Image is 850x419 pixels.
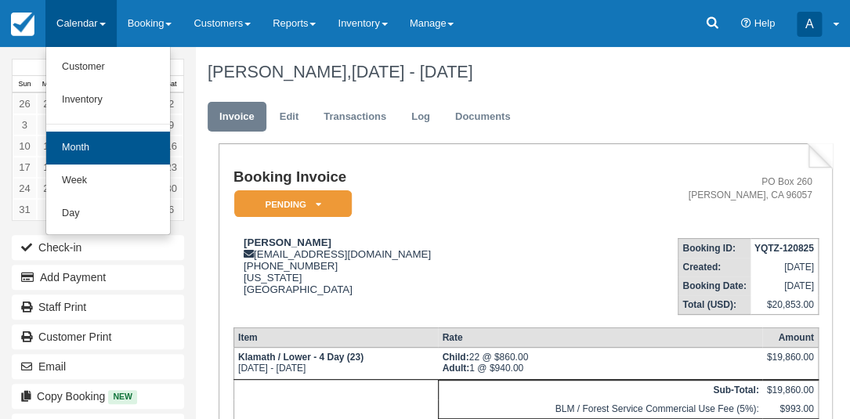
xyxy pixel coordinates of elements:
a: Edit [268,102,310,132]
a: 17 [13,157,37,178]
a: 11 [37,135,61,157]
address: PO Box 260 [PERSON_NAME], CA 96057 [581,175,812,202]
a: 9 [159,114,183,135]
a: 2 [159,93,183,114]
em: Pending [234,190,352,218]
td: $19,860.00 [762,381,818,400]
button: Add Payment [12,265,184,290]
strong: Adult [442,363,469,374]
a: 26 [13,93,37,114]
a: Log [400,102,442,132]
strong: Child [442,352,468,363]
a: 1 [37,199,61,220]
h1: [PERSON_NAME], [208,63,822,81]
h1: Booking Invoice [233,169,575,186]
span: Help [754,17,775,29]
a: Pending [233,190,346,219]
td: $993.00 [762,399,818,419]
div: [EMAIL_ADDRESS][DOMAIN_NAME] [PHONE_NUMBER] [US_STATE] [GEOGRAPHIC_DATA] [233,237,575,295]
a: Staff Print [12,294,184,320]
a: 24 [13,178,37,199]
span: New [108,390,137,403]
strong: Klamath / Lower - 4 Day (23) [238,352,364,363]
th: Item [233,328,438,348]
a: Month [46,132,170,164]
th: Sun [13,76,37,93]
td: [DATE] [751,276,819,295]
td: 22 @ $860.00 1 @ $940.00 [438,348,762,380]
div: $19,860.00 [766,352,813,375]
a: Invoice [208,102,266,132]
a: 10 [13,135,37,157]
td: $20,853.00 [751,295,819,315]
th: Sub-Total: [438,381,762,400]
a: Customer Print [12,324,184,349]
th: Total (USD): [678,295,751,315]
button: Email [12,354,184,379]
a: 18 [37,157,61,178]
a: Day [46,197,170,230]
a: 3 [13,114,37,135]
a: 16 [159,135,183,157]
th: Rate [438,328,762,348]
a: 31 [13,199,37,220]
a: 27 [37,93,61,114]
img: checkfront-main-nav-mini-logo.png [11,13,34,36]
a: 4 [37,114,61,135]
a: 30 [159,178,183,199]
a: Transactions [312,102,398,132]
td: [DATE] [751,258,819,276]
th: Mon [37,76,61,93]
a: Customer [46,51,170,84]
a: 25 [37,178,61,199]
th: Booking ID: [678,239,751,258]
a: 23 [159,157,183,178]
strong: YQTZ-120825 [754,243,814,254]
td: [DATE] - [DATE] [233,348,438,380]
i: Help [741,19,751,29]
span: [DATE] - [DATE] [351,62,472,81]
div: A [797,12,822,37]
a: Inventory [46,84,170,117]
ul: Calendar [45,47,171,235]
strong: [PERSON_NAME] [244,237,331,248]
th: Sat [159,76,183,93]
td: BLM / Forest Service Commercial Use Fee (5%): [438,399,762,419]
a: Documents [443,102,523,132]
a: 6 [159,199,183,220]
button: Copy Booking New [12,384,184,409]
button: Check-in [12,235,184,260]
a: Week [46,164,170,197]
th: Amount [762,328,818,348]
th: Created: [678,258,751,276]
th: Booking Date: [678,276,751,295]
